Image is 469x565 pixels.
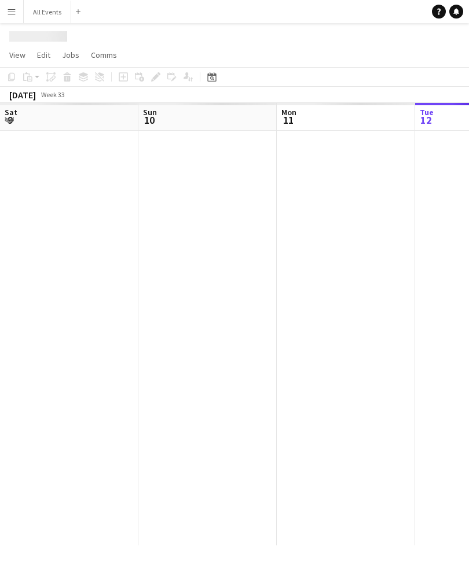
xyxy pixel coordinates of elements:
[141,113,157,127] span: 10
[86,47,122,62] a: Comms
[9,50,25,60] span: View
[38,90,67,99] span: Week 33
[57,47,84,62] a: Jobs
[24,1,71,23] button: All Events
[420,107,434,117] span: Tue
[281,107,296,117] span: Mon
[91,50,117,60] span: Comms
[3,113,17,127] span: 9
[9,89,36,101] div: [DATE]
[418,113,434,127] span: 12
[5,107,17,117] span: Sat
[280,113,296,127] span: 11
[62,50,79,60] span: Jobs
[5,47,30,62] a: View
[32,47,55,62] a: Edit
[143,107,157,117] span: Sun
[37,50,50,60] span: Edit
